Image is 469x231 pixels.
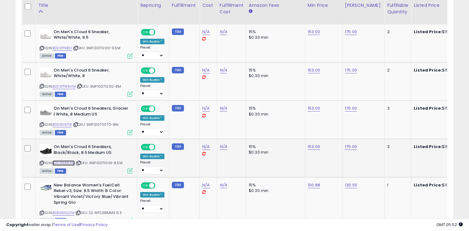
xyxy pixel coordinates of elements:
b: Listed Price: [414,144,442,150]
div: ASIN: [40,68,133,96]
div: Win BuyBox * [140,192,164,198]
a: 100.88 [308,182,320,188]
b: Listed Price: [414,105,442,111]
div: 15% [249,106,300,111]
div: Title [38,2,135,9]
div: 3 [387,144,406,150]
span: FBM [55,130,66,135]
div: Fulfillment [172,2,197,9]
div: Cost [202,2,214,9]
div: 1 [387,182,406,188]
div: $0.30 min [249,35,300,40]
small: Amazon Fees. [249,9,252,14]
strong: Copyright [6,222,29,228]
a: 153.00 [308,67,320,73]
div: $0.30 min [249,150,300,155]
a: 153.00 [308,144,320,150]
span: | SKU: 3MF10071043-8.5M [76,160,123,165]
span: OFF [154,145,164,150]
a: N/A [220,144,227,150]
span: ON [141,145,149,150]
span: FBM [55,168,66,174]
div: $100.88 [414,182,465,188]
div: Win BuyBox * [140,77,164,83]
span: | SKU: 3MF10071200-9.5M [73,46,120,50]
a: N/A [202,105,210,111]
div: 3 [387,106,406,111]
div: $0.30 min [249,111,300,117]
span: OFF [154,68,164,73]
div: ASIN: [40,144,133,173]
span: | SKU: 3MF10071200-8M [77,84,121,89]
a: N/A [202,29,210,35]
img: 31cv5UemYkL._SL40_.jpg [40,144,52,156]
a: B0D31T6BS1 [52,46,72,51]
img: 31-7drPqjKL._SL40_.jpg [40,106,52,118]
div: [PERSON_NAME] [345,2,382,9]
div: Listed Price [414,2,467,9]
span: All listings currently available for purchase on Amazon [40,92,54,97]
b: Listed Price: [414,67,442,73]
b: Listed Price: [414,29,442,35]
div: $153.00 [414,106,465,111]
span: | SKU: SS WFCX1BMM3 6.5 [75,210,122,215]
div: seller snap | | [6,222,108,228]
div: 2 [387,29,406,35]
span: FBM [55,53,66,59]
span: 2025-08-16 05:52 GMT [436,222,463,228]
span: FBM [55,92,66,97]
a: 175.00 [345,105,357,111]
b: New Balance Women's FuelCell Rebel v3, Size: 6.5 Width: B Color: Vibrant Violet/Victory Blue/Vibr... [54,182,129,207]
b: On Men's Cloud 6 Sneakers, Glacier | White, 8 Medium US [54,106,129,119]
span: OFF [154,183,164,188]
a: 153.00 [308,105,320,111]
span: ON [141,68,149,73]
div: Fulfillable Quantity [387,2,409,15]
div: 2 [387,68,406,73]
a: N/A [202,67,210,73]
div: Preset: [140,199,164,213]
span: ON [141,183,149,188]
small: FBM [172,182,184,188]
div: Win BuyBox * [140,154,164,159]
b: On Men's Cloud 6 Sneaker, White/White, 8 [54,68,129,81]
small: FBM [172,67,184,73]
div: $0.30 min [249,73,300,79]
span: All listings currently available for purchase on Amazon [40,130,54,135]
b: On Men's Cloud 6 Sneaker, White/White, 9.5 [54,29,129,42]
a: N/A [220,182,227,188]
div: Min Price [308,2,340,9]
a: N/A [202,182,210,188]
b: On Men's Cloud 6 Sneakers, Black/Black, 8.5 Medium US [54,144,129,157]
span: ON [141,106,149,111]
div: Preset: [140,46,164,59]
a: B0D31TW5HM [52,84,76,89]
a: B0D31V5T1R [52,122,72,127]
div: Win BuyBox * [140,39,164,44]
a: Terms of Use [53,222,79,228]
span: | SKU: 3MF10070070-8M [73,122,119,127]
span: All listings currently available for purchase on Amazon [40,168,54,174]
small: FBM [172,28,184,35]
a: N/A [220,105,227,111]
a: 175.00 [345,67,357,73]
div: Amazon Fees [249,2,302,9]
a: B0D31SR64M [52,160,75,166]
div: $0.30 min [249,188,300,194]
div: $153.00 [414,68,465,73]
a: 130.55 [345,182,357,188]
a: Privacy Policy [80,222,108,228]
span: OFF [154,29,164,35]
div: Preset: [140,160,164,174]
div: Win BuyBox * [140,115,164,121]
div: 15% [249,68,300,73]
div: ASIN: [40,29,133,58]
img: 316XqaGkOIL._SL40_.jpg [40,29,52,41]
span: All listings currently available for purchase on Amazon [40,53,54,59]
div: 15% [249,29,300,35]
div: Preset: [140,84,164,98]
a: 175.00 [345,144,357,150]
small: FBM [172,105,184,111]
b: Listed Price: [414,182,442,188]
a: 175.00 [345,29,357,35]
